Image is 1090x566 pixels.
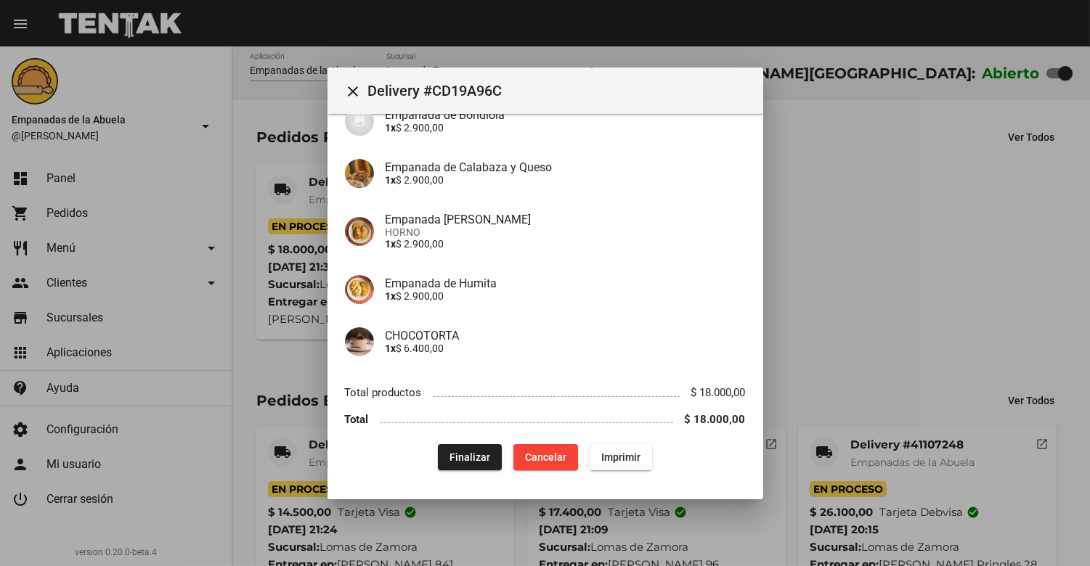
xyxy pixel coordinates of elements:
span: HORNO [386,226,746,238]
h4: CHOCOTORTA [386,329,746,343]
img: f753fea7-0f09-41b3-9a9e-ddb84fc3b359.jpg [345,217,374,246]
span: Cancelar [525,451,566,463]
img: 5a6befab-8c3e-44e5-b4b8-a62981a8c36b.jpg [345,327,374,356]
li: Total productos $ 18.000,00 [345,380,746,406]
h4: Empanada [PERSON_NAME] [386,213,746,226]
img: 75ad1656-f1a0-4b68-b603-a72d084c9c4d.jpg [345,275,374,304]
p: $ 2.900,00 [386,174,746,186]
p: $ 2.900,00 [386,238,746,250]
button: Cancelar [513,444,578,470]
h4: Empanada de Humita [386,276,746,290]
li: Total $ 18.000,00 [345,406,746,432]
span: Finalizar [450,451,490,463]
p: $ 2.900,00 [386,290,746,302]
mat-icon: Cerrar [345,83,362,100]
b: 1x [386,343,396,354]
b: 1x [386,122,396,134]
h4: Empanada de Calabaza y Queso [386,160,746,174]
p: $ 6.400,00 [386,343,746,354]
b: 1x [386,174,396,186]
button: Imprimir [590,444,652,470]
button: Cerrar [339,76,368,105]
img: 63b7378a-f0c8-4df4-8df5-8388076827c7.jpg [345,159,374,188]
b: 1x [386,238,396,250]
b: 1x [386,290,396,302]
p: $ 2.900,00 [386,122,746,134]
h4: Empanada de Bondiola [386,108,746,122]
span: Delivery #CD19A96C [368,79,752,102]
span: Imprimir [601,451,640,463]
img: 07c47add-75b0-4ce5-9aba-194f44787723.jpg [345,107,374,136]
button: Finalizar [438,444,502,470]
